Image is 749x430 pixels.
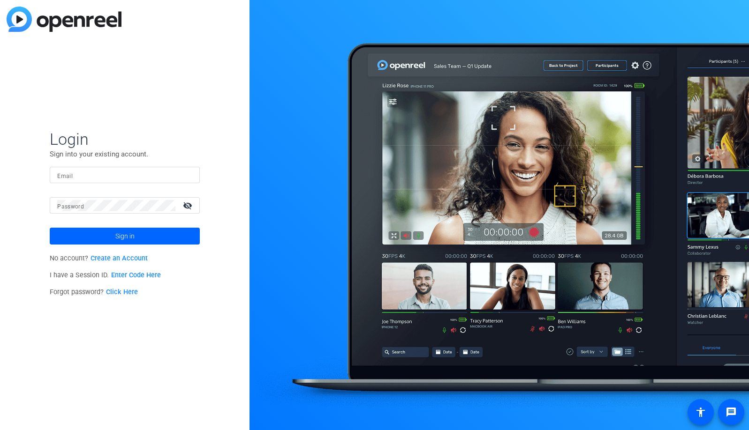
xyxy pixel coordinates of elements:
[695,407,706,418] mat-icon: accessibility
[50,228,200,245] button: Sign in
[115,224,135,248] span: Sign in
[50,254,148,262] span: No account?
[57,173,73,179] mat-label: Email
[106,288,138,296] a: Click Here
[111,271,161,279] a: Enter Code Here
[91,254,148,262] a: Create an Account
[177,199,200,212] mat-icon: visibility_off
[50,129,200,149] span: Login
[57,170,192,181] input: Enter Email Address
[50,288,138,296] span: Forgot password?
[7,7,121,32] img: blue-gradient.svg
[726,407,737,418] mat-icon: message
[57,203,84,210] mat-label: Password
[50,271,161,279] span: I have a Session ID.
[50,149,200,159] p: Sign into your existing account.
